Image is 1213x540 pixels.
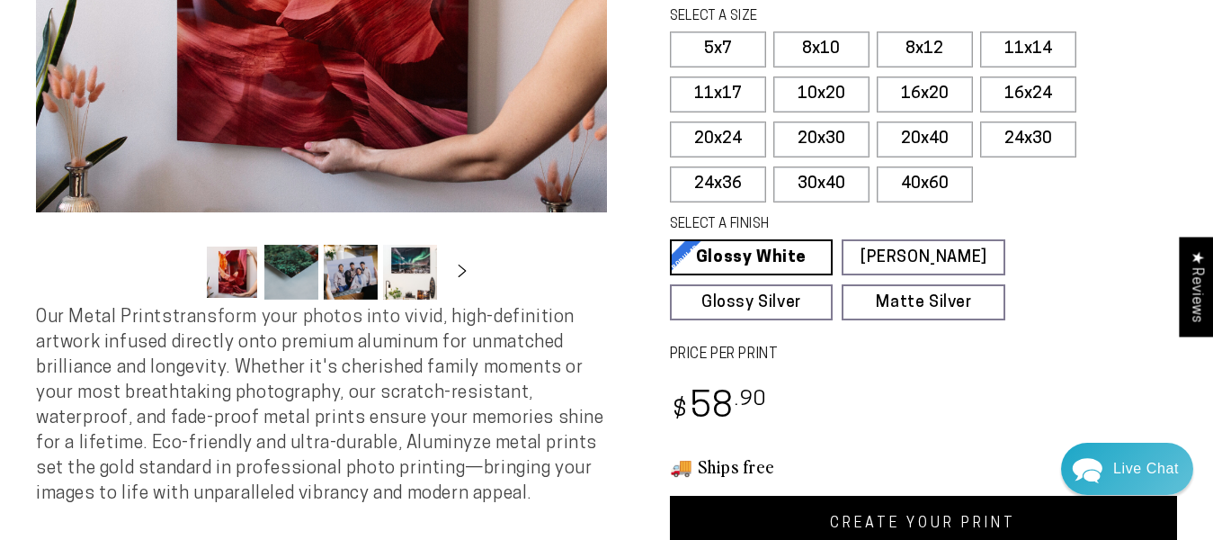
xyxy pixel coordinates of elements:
button: Load image 4 in gallery view [383,245,437,300]
button: Load image 3 in gallery view [324,245,378,300]
label: 24x30 [980,121,1076,157]
legend: SELECT A FINISH [670,215,968,235]
a: Glossy White [670,239,834,275]
div: Click to open Judge.me floating reviews tab [1179,237,1213,337]
label: 24x36 [670,166,766,202]
label: 20x30 [773,121,870,157]
a: [PERSON_NAME] [842,239,1005,275]
label: 30x40 [773,166,870,202]
label: 11x14 [980,31,1076,67]
label: 16x24 [980,76,1076,112]
label: 8x12 [877,31,973,67]
label: 20x24 [670,121,766,157]
h3: 🚚 Ships free [670,454,1178,478]
span: Our Metal Prints transform your photos into vivid, high-definition artwork infused directly onto ... [36,309,604,503]
label: 16x20 [877,76,973,112]
label: 40x60 [877,166,973,202]
a: Matte Silver [842,284,1005,320]
div: Contact Us Directly [1113,443,1179,495]
button: Load image 1 in gallery view [205,245,259,300]
label: 11x17 [670,76,766,112]
div: Chat widget toggle [1061,443,1193,495]
span: $ [673,399,688,423]
label: PRICE PER PRINT [670,345,1178,365]
label: 10x20 [773,76,870,112]
button: Slide left [160,252,200,292]
label: 8x10 [773,31,870,67]
a: Glossy Silver [670,284,834,320]
button: Load image 2 in gallery view [264,245,318,300]
legend: SELECT A SIZE [670,7,968,27]
sup: .90 [735,390,767,410]
button: Slide right [442,252,482,292]
label: 20x40 [877,121,973,157]
label: 5x7 [670,31,766,67]
bdi: 58 [670,391,768,426]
